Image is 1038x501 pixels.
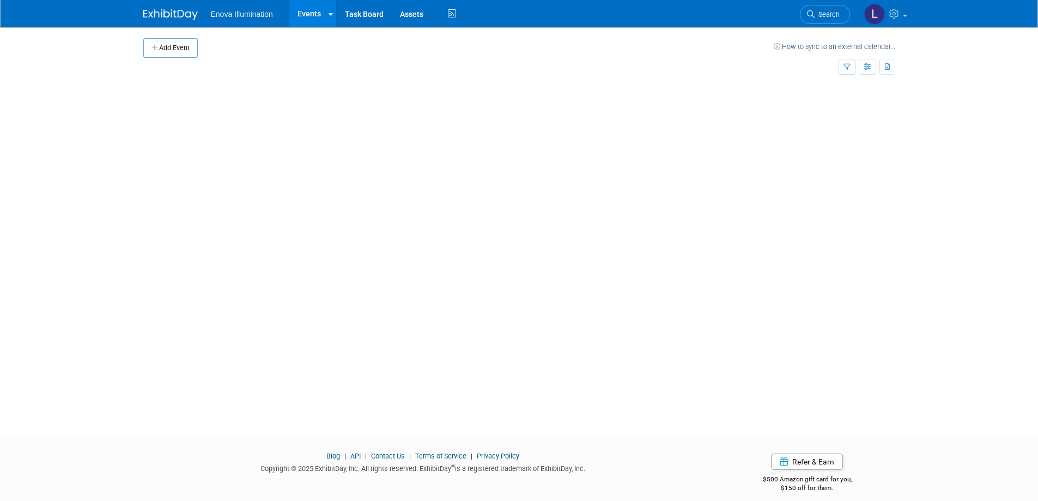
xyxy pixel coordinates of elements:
img: Lucas Mlinarcik [864,4,885,25]
a: How to sync to an external calendar... [774,43,895,51]
span: | [468,452,475,460]
button: Add Event [143,38,198,58]
span: Search [815,10,840,19]
span: | [342,452,349,460]
a: Terms of Service [415,452,466,460]
span: Enova Illumination [211,10,273,19]
div: $150 off for them. [719,484,895,493]
a: Refer & Earn [771,454,843,470]
a: Search [800,5,850,24]
a: Blog [326,452,340,460]
a: API [350,452,361,460]
div: $500 Amazon gift card for you, [719,468,895,493]
div: Copyright © 2025 ExhibitDay, Inc. All rights reserved. ExhibitDay is a registered trademark of Ex... [143,461,703,474]
span: | [406,452,414,460]
a: Contact Us [371,452,405,460]
sup: ® [451,463,455,469]
img: ExhibitDay [143,9,198,20]
span: | [362,452,369,460]
a: Privacy Policy [477,452,519,460]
